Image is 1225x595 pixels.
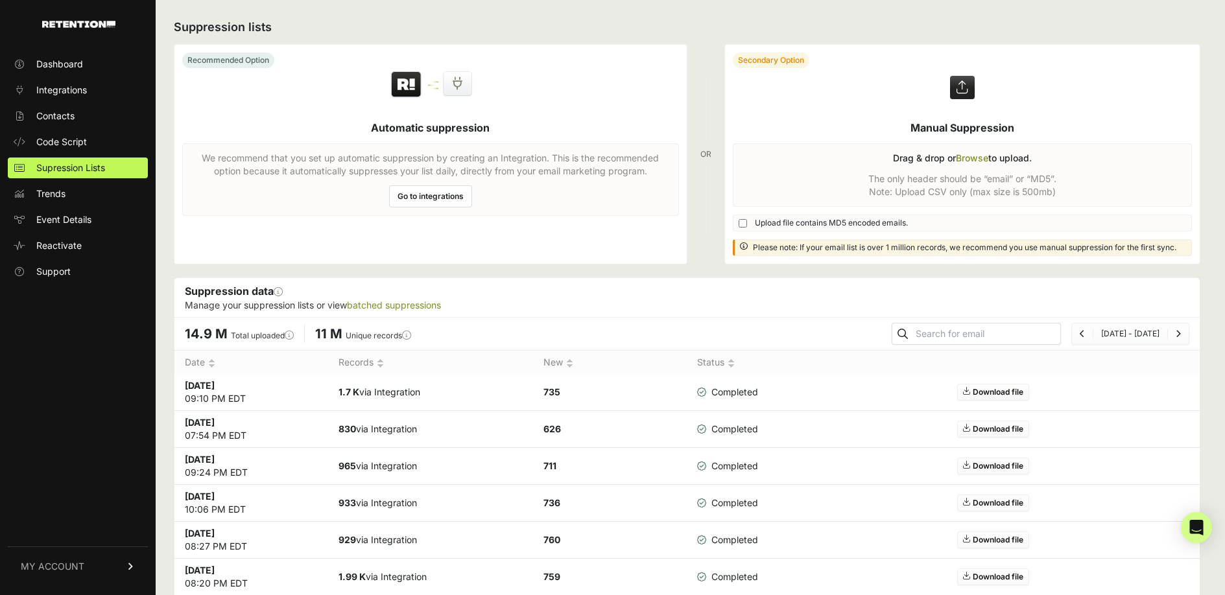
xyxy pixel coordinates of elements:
a: Download file [957,421,1029,437]
td: 09:24 PM EDT [174,448,328,485]
a: Reactivate [8,235,148,256]
p: We recommend that you set up automatic suppression by creating an Integration. This is the recomm... [191,152,671,178]
strong: 760 [543,534,560,545]
label: Total uploaded [231,331,294,340]
strong: 759 [543,571,560,582]
span: Contacts [36,110,75,122]
span: Completed [697,570,758,583]
nav: Page navigation [1071,323,1189,345]
span: Supression Lists [36,161,105,174]
th: Status [687,351,789,375]
th: Date [174,351,328,375]
strong: [DATE] [185,454,215,465]
a: Contacts [8,106,148,126]
h2: Suppression lists [174,18,1200,36]
th: Records [328,351,533,375]
th: New [533,351,687,375]
img: integration [428,84,438,86]
span: Completed [697,496,758,509]
a: Previous [1080,329,1085,338]
a: Download file [957,458,1029,474]
td: via Integration [328,374,533,411]
strong: 929 [339,534,356,545]
div: OR [700,44,711,264]
a: Download file [957,495,1029,511]
span: Upload file contains MD5 encoded emails. [755,218,908,228]
strong: 626 [543,423,561,434]
td: 08:27 PM EDT [174,522,328,559]
img: no_sort-eaf950dc5ab64cae54d48a5578032e96f70b2ecb7d747501f34c8f2db400fb66.gif [728,358,735,368]
span: Integrations [36,84,87,97]
td: via Integration [328,485,533,522]
a: MY ACCOUNT [8,546,148,586]
span: Reactivate [36,239,82,252]
strong: [DATE] [185,380,215,391]
strong: 1.7 K [339,386,359,397]
td: via Integration [328,411,533,448]
span: Completed [697,460,758,472]
img: no_sort-eaf950dc5ab64cae54d48a5578032e96f70b2ecb7d747501f34c8f2db400fb66.gif [208,358,215,368]
input: Search for email [913,325,1060,343]
a: Download file [957,568,1029,585]
span: 11 M [315,326,342,342]
strong: 735 [543,386,560,397]
strong: [DATE] [185,528,215,539]
img: Retention [390,71,423,99]
td: 07:54 PM EDT [174,411,328,448]
a: Code Script [8,132,148,152]
a: Download file [957,384,1029,401]
span: MY ACCOUNT [21,560,84,573]
div: Recommended Option [182,52,274,68]
a: Next [1176,329,1181,338]
strong: [DATE] [185,491,215,502]
strong: [DATE] [185,565,215,576]
strong: 933 [339,497,356,508]
span: Code Script [36,135,87,148]
strong: 711 [543,460,556,471]
li: [DATE] - [DATE] [1093,329,1167,339]
img: no_sort-eaf950dc5ab64cae54d48a5578032e96f70b2ecb7d747501f34c8f2db400fb66.gif [377,358,384,368]
span: Trends [36,187,65,200]
span: Completed [697,423,758,436]
input: Upload file contains MD5 encoded emails. [739,219,747,227]
span: Completed [697,386,758,399]
a: Event Details [8,209,148,230]
a: Integrations [8,80,148,100]
td: via Integration [328,522,533,559]
p: Manage your suppression lists or view [185,299,1189,312]
a: Download file [957,531,1029,548]
span: Event Details [36,213,91,226]
strong: 1.99 K [339,571,366,582]
label: Unique records [346,331,411,340]
td: 10:06 PM EDT [174,485,328,522]
td: via Integration [328,448,533,485]
div: Open Intercom Messenger [1181,512,1212,543]
strong: [DATE] [185,417,215,428]
span: Dashboard [36,58,83,71]
h5: Automatic suppression [371,120,490,135]
a: Supression Lists [8,157,148,178]
img: integration [428,87,438,89]
img: integration [428,81,438,83]
a: Trends [8,183,148,204]
img: no_sort-eaf950dc5ab64cae54d48a5578032e96f70b2ecb7d747501f34c8f2db400fb66.gif [566,358,573,368]
strong: 736 [543,497,560,508]
a: Support [8,261,148,282]
td: 09:10 PM EDT [174,374,328,411]
strong: 965 [339,460,356,471]
span: 14.9 M [185,326,228,342]
span: Support [36,265,71,278]
a: Go to integrations [389,185,472,207]
a: batched suppressions [347,299,441,310]
img: Retention.com [42,21,115,28]
span: Completed [697,533,758,546]
a: Dashboard [8,54,148,75]
div: Suppression data [174,278,1200,317]
strong: 830 [339,423,356,434]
